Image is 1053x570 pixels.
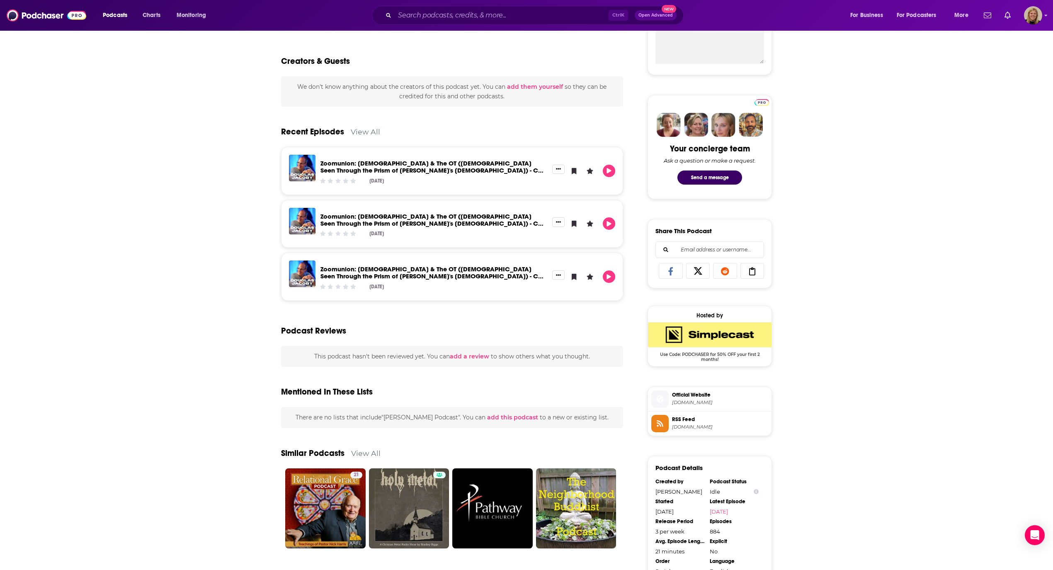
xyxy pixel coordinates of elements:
div: Release Period [655,518,704,525]
span: feeds.simplecast.com [672,424,768,430]
img: User Profile [1024,6,1042,24]
button: Leave a Rating [584,217,596,230]
a: RSS Feed[DOMAIN_NAME] [651,415,768,432]
span: Ctrl K [609,10,628,21]
img: Podchaser Pro [755,99,769,106]
h3: Podcast Details [655,464,703,472]
button: Play [603,217,615,230]
div: Search followers [655,241,764,258]
span: Official Website [672,391,768,399]
div: 21 minutes [655,548,704,555]
span: Open Advanced [638,13,673,17]
img: Podchaser - Follow, Share and Rate Podcasts [7,7,86,23]
button: Play [603,165,615,177]
div: [DATE] [369,178,384,184]
img: Barbara Profile [684,113,708,137]
button: add a review [450,352,489,361]
img: Jules Profile [711,113,735,137]
button: Play [603,270,615,283]
a: Copy Link [740,263,764,279]
a: 21 [350,472,362,478]
a: 21 [285,468,366,549]
img: Zoomunion: Christ & The OT (Jesus Seen Through the Prism of Matthew's Gospel) - Ch 27:57 to Ch 28 [289,155,315,181]
a: Share on Facebook [659,263,683,279]
button: Send a message [677,171,742,185]
a: Zoomunion: Christ & The OT (Jesus Seen Through the Prism of Matthew's Gospel) - Ch 24 to 26 [320,265,543,287]
div: Ask a question or make a request. [664,157,756,164]
span: Use Code: PODCHASER for 50% OFF your first 2 months! [648,347,772,362]
div: Idle [710,488,759,495]
input: Search podcasts, credits, & more... [395,9,609,22]
span: This podcast hasn't been reviewed yet. You can to show others what you thought. [314,353,590,360]
button: open menu [171,9,217,22]
div: Open Intercom Messenger [1025,525,1045,545]
button: Show Info [754,489,759,495]
span: add this podcast [487,414,538,421]
img: Zoomunion: Christ & The OT (Jesus Seen Through the Prism of Matthew's Gospel) - Ch 27:45-51 [289,208,315,234]
span: We don't know anything about the creators of this podcast yet . You can so they can be credited f... [297,83,607,100]
h3: Podcast Reviews [281,326,346,336]
a: Pro website [755,98,769,106]
span: For Podcasters [897,10,937,21]
span: Monitoring [177,10,206,21]
span: Logged in as avansolkema [1024,6,1042,24]
h2: Creators & Guests [281,56,350,66]
button: Leave a Rating [584,165,596,177]
button: Bookmark Episode [568,165,580,177]
button: Show More Button [552,165,565,174]
a: Show notifications dropdown [980,8,995,22]
div: Avg. Episode Length [655,538,704,545]
button: open menu [844,9,893,22]
div: Search podcasts, credits, & more... [380,6,691,25]
img: Sydney Profile [657,113,681,137]
button: open menu [949,9,979,22]
div: Community Rating: 0 out of 5 [319,283,357,290]
button: open menu [97,9,138,22]
a: View All [351,449,381,458]
div: Language [710,558,759,565]
div: 3 per week [655,528,704,535]
div: Episodes [710,518,759,525]
span: For Business [850,10,883,21]
button: Bookmark Episode [568,217,580,230]
img: SimpleCast Deal: Use Code: PODCHASER for 50% OFF your first 2 months! [648,322,772,347]
a: Official Website[DOMAIN_NAME] [651,390,768,408]
span: More [954,10,968,21]
a: Share on Reddit [713,263,737,279]
div: [DATE] [369,284,384,290]
h2: Mentioned In These Lists [281,387,373,397]
h3: Share This Podcast [655,227,712,235]
span: Podcasts [103,10,127,21]
img: Zoomunion: Christ & The OT (Jesus Seen Through the Prism of Matthew's Gospel) - Ch 24 to 26 [289,261,315,287]
span: 21 [354,471,359,479]
button: Show More Button [552,217,565,227]
div: [DATE] [369,231,384,236]
div: No [710,548,759,555]
a: Share on X/Twitter [686,263,710,279]
div: 884 [710,528,759,535]
div: Started [655,498,704,505]
span: RSS Feed [672,416,768,423]
img: Jon Profile [739,113,763,137]
div: Explicit [710,538,759,545]
div: Latest Episode [710,498,759,505]
a: View All [351,127,380,136]
button: add them yourself [507,83,563,90]
div: Community Rating: 0 out of 5 [319,178,357,184]
button: Show profile menu [1024,6,1042,24]
button: Bookmark Episode [568,270,580,283]
a: Similar Podcasts [281,448,345,458]
div: Hosted by [648,312,772,319]
button: Open AdvancedNew [635,10,677,20]
a: Zoomunion: Christ & The OT (Jesus Seen Through the Prism of Matthew's Gospel) - Ch 27:45-51 [320,212,543,234]
button: open menu [891,9,949,22]
a: Charts [137,9,165,22]
div: Your concierge team [670,144,750,154]
span: There are no lists that include "[PERSON_NAME] Podcast" . You can to a new or existing list. [296,414,609,421]
a: Show notifications dropdown [1001,8,1014,22]
div: Created by [655,478,704,485]
div: Podcast Status [710,478,759,485]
